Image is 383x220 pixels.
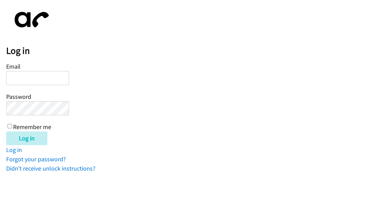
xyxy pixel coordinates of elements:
[13,123,51,131] label: Remember me
[6,62,21,70] label: Email
[6,131,47,145] input: Log in
[6,164,95,172] a: Didn't receive unlock instructions?
[6,45,383,57] h2: Log in
[6,6,54,33] img: aphone-8a226864a2ddd6a5e75d1ebefc011f4aa8f32683c2d82f3fb0802fe031f96514.svg
[6,146,22,154] a: Log in
[6,155,66,163] a: Forgot your password?
[6,93,31,101] label: Password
